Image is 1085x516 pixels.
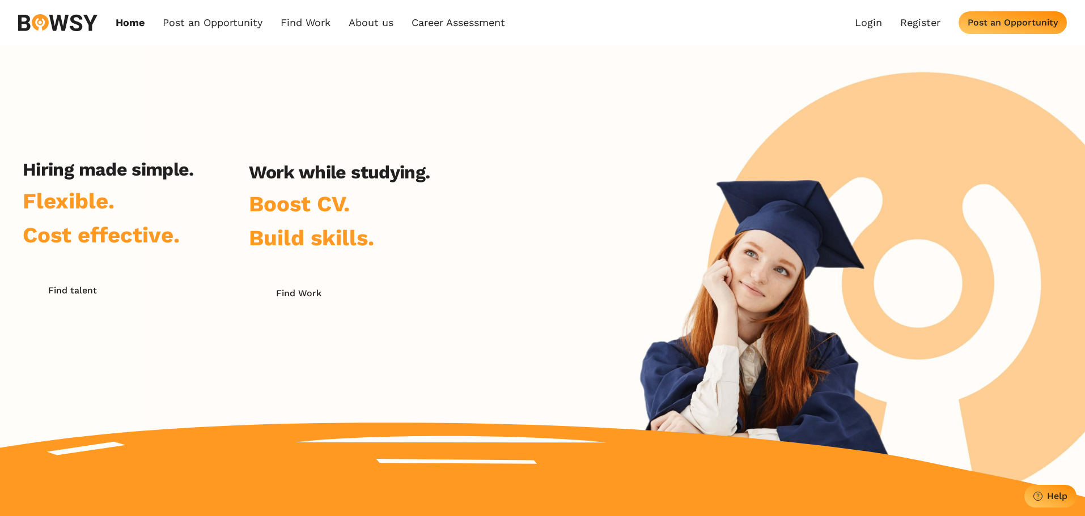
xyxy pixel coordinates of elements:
button: Help [1024,485,1076,508]
div: Find talent [48,285,97,296]
button: Post an Opportunity [959,11,1067,34]
span: Build skills. [249,225,374,250]
a: Home [116,16,145,29]
img: svg%3e [18,14,98,31]
button: Find Work [249,282,348,304]
span: Cost effective. [23,222,180,248]
h2: Hiring made simple. [23,159,194,180]
a: Register [900,16,940,29]
span: Boost CV. [249,191,350,216]
span: Flexible. [23,188,115,214]
button: Find talent [23,279,122,301]
a: Login [855,16,882,29]
div: Find Work [276,288,321,298]
div: Help [1047,491,1067,501]
h2: Work while studying. [249,161,430,183]
a: Career Assessment [412,16,505,29]
div: Post an Opportunity [968,17,1058,28]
